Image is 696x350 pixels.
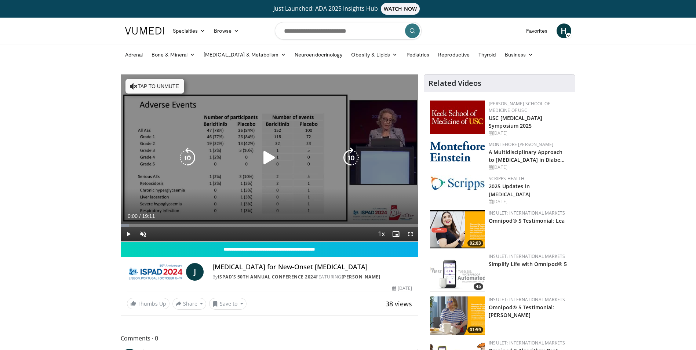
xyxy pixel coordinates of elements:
a: Simplify Life with Omnipod® 5 [489,260,567,267]
a: Bone & Mineral [147,47,199,62]
div: By FEATURING [212,274,412,280]
a: Reproductive [434,47,474,62]
video-js: Video Player [121,74,418,242]
span: WATCH NOW [381,3,420,15]
a: 02:03 [430,210,485,248]
a: Insulet: International Markets [489,253,565,259]
a: A Multidisciplinary Approach to [MEDICAL_DATA] in Diabe… [489,149,565,163]
div: [DATE] [489,164,569,171]
a: Thyroid [474,47,500,62]
img: 6d50c0dd-ba08-46d7-8ee2-cf2a961867be.png.150x105_q85_crop-smart_upscale.png [430,296,485,335]
button: Enable picture-in-picture mode [389,227,403,241]
a: Specialties [168,23,210,38]
a: Scripps Health [489,175,524,182]
a: 45 [430,253,485,292]
a: Browse [209,23,243,38]
a: Thumbs Up [127,298,170,309]
img: 85ac4157-e7e8-40bb-9454-b1e4c1845598.png.150x105_q85_crop-smart_upscale.png [430,210,485,248]
div: [DATE] [489,198,569,205]
a: USC [MEDICAL_DATA] Symposium 2025 [489,114,542,129]
div: Progress Bar [121,224,418,227]
a: [PERSON_NAME] [342,274,380,280]
a: Insulet: International Markets [489,296,565,303]
h4: Related Videos [429,79,481,88]
div: [DATE] [392,285,412,292]
a: Insulet: International Markets [489,210,565,216]
span: 01:59 [467,327,483,333]
button: Fullscreen [403,227,418,241]
a: Just Launched: ADA 2025 Insights HubWATCH NOW [126,3,570,15]
a: Montefiore [PERSON_NAME] [489,141,553,147]
span: 0:00 [128,213,138,219]
img: b0142b4c-93a1-4b58-8f91-5265c282693c.png.150x105_q85_autocrop_double_scale_upscale_version-0.2.png [430,141,485,161]
a: ISPAD's 50th Annual Conference 2024 [218,274,316,280]
button: Save to [209,298,247,310]
a: Omnipod® 5 Testimonial: Lea [489,217,565,224]
span: Comments 0 [121,333,419,343]
input: Search topics, interventions [275,22,422,40]
div: [DATE] [489,130,569,136]
button: Tap to unmute [125,79,184,94]
button: Playback Rate [374,227,389,241]
a: Adrenal [121,47,147,62]
img: VuMedi Logo [125,27,164,34]
a: J [186,263,204,281]
span: 45 [474,283,483,290]
a: [MEDICAL_DATA] & Metabolism [199,47,290,62]
img: f4bac35f-2703-40d6-a70d-02c4a6bd0abe.png.150x105_q85_crop-smart_upscale.png [430,253,485,292]
a: Omnipod® 5 Testimonial: [PERSON_NAME] [489,304,554,318]
a: Favorites [522,23,552,38]
img: ISPAD's 50th Annual Conference 2024 [127,263,183,281]
button: Share [172,298,207,310]
a: Pediatrics [402,47,434,62]
a: Obesity & Lipids [347,47,402,62]
span: 19:11 [142,213,155,219]
a: [PERSON_NAME] School of Medicine of USC [489,101,550,113]
h4: [MEDICAL_DATA] for New-Onset [MEDICAL_DATA] [212,263,412,271]
a: H [557,23,571,38]
span: / [139,213,141,219]
button: Unmute [136,227,150,241]
img: c9f2b0b7-b02a-4276-a72a-b0cbb4230bc1.jpg.150x105_q85_autocrop_double_scale_upscale_version-0.2.jpg [430,175,485,190]
a: 01:59 [430,296,485,335]
span: 02:03 [467,240,483,247]
button: Play [121,227,136,241]
a: Business [500,47,538,62]
img: 7b941f1f-d101-407a-8bfa-07bd47db01ba.png.150x105_q85_autocrop_double_scale_upscale_version-0.2.jpg [430,101,485,134]
span: 38 views [386,299,412,308]
a: 2025 Updates in [MEDICAL_DATA] [489,183,531,197]
a: Insulet: International Markets [489,340,565,346]
a: Neuroendocrinology [290,47,347,62]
